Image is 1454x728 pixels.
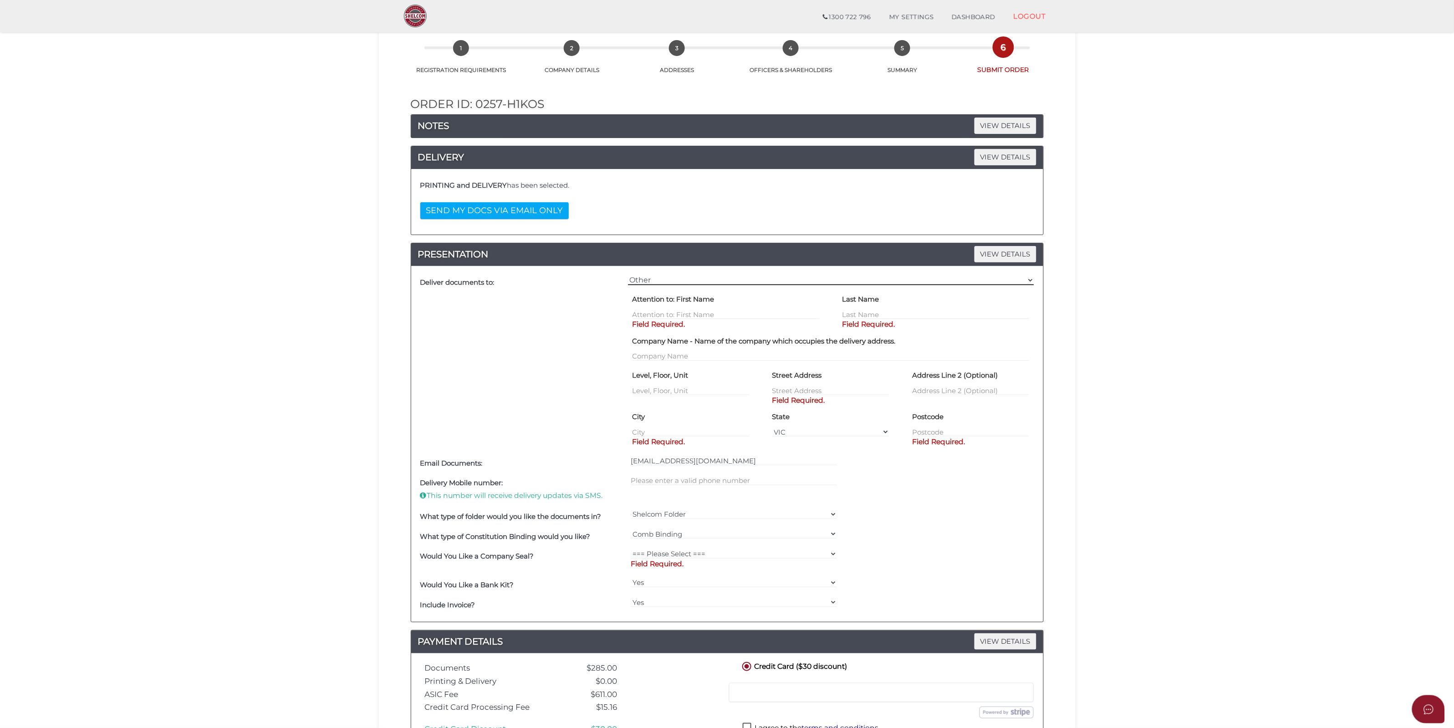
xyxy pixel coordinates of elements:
[420,580,514,589] b: Would You Like a Bank Kit?
[974,118,1036,133] span: VIEW DETAILS
[402,50,521,74] a: 1REGISTRATION REQUIREMENTS
[912,385,1029,395] input: Address Line 2 (Optional)
[420,182,1034,190] h4: has been selected.
[411,150,1043,164] h4: DELIVERY
[411,634,1043,649] h4: PAYMENT DETAILS
[633,309,820,319] input: Attention to: First Name
[943,8,1005,26] a: DASHBOARD
[420,278,495,287] b: Deliver documents to:
[420,478,503,487] b: Delivery Mobile number:
[631,476,837,486] input: Please enter a valid 10-digit phone number
[420,459,483,467] b: Email Documents:
[974,246,1036,262] span: VIEW DETAILS
[411,247,1043,261] a: PRESENTATIONVIEW DETAILS
[772,413,790,421] h4: State
[842,309,1030,319] input: Last Name
[564,40,580,56] span: 2
[740,660,847,672] label: Credit Card ($30 discount)
[411,118,1043,133] h4: NOTES
[420,552,534,560] b: Would You Like a Company Seal?
[420,181,507,190] b: PRINTING and DELIVERY
[894,40,910,56] span: 5
[418,664,551,672] div: Documents
[814,8,880,26] a: 1300 722 796
[880,8,943,26] a: MY SETTINGS
[669,40,685,56] span: 3
[420,532,591,541] b: What type of Constitution Binding would you like?
[912,413,944,421] h4: Postcode
[633,351,1030,361] input: Company Name
[418,703,551,712] div: Credit Card Processing Fee
[1412,695,1445,723] button: Open asap
[633,437,750,447] p: Field Required.
[551,664,624,672] div: $285.00
[420,600,475,609] b: Include Invoice?
[954,49,1053,74] a: 6SUBMIT ORDER
[420,512,602,521] b: What type of folder would you like the documents in?
[912,437,1029,447] p: Field Required.
[974,149,1036,165] span: VIEW DETAILS
[633,372,689,379] h4: Level, Floor, Unit
[631,559,837,569] p: Field Required.
[980,707,1034,718] img: stripe.png
[912,427,1029,437] input: Postcode
[551,677,624,686] div: $0.00
[411,247,1043,261] h4: PRESENTATION
[1005,7,1055,26] a: LOGOUT
[974,633,1036,649] span: VIEW DETAILS
[730,50,851,74] a: 4OFFICERS & SHAREHOLDERS
[418,677,551,686] div: Printing & Delivery
[420,491,627,501] p: This number will receive delivery updates via SMS.
[411,98,1044,111] h2: Order ID: 0257-h1KOS
[633,427,750,437] input: City
[772,372,822,379] h4: Street Address
[783,40,799,56] span: 4
[551,703,624,712] div: $15.16
[411,118,1043,133] a: NOTESVIEW DETAILS
[453,40,469,56] span: 1
[520,50,623,74] a: 2COMPANY DETAILS
[418,690,551,699] div: ASIC Fee
[851,50,954,74] a: 5SUMMARY
[995,39,1011,55] span: 6
[633,385,750,395] input: Level, Floor, Unit
[772,395,889,405] p: Field Required.
[411,634,1043,649] a: PAYMENT DETAILSVIEW DETAILS
[772,385,889,395] input: Street Address
[551,690,624,699] div: $611.00
[633,319,820,329] p: Field Required.
[842,319,1030,329] p: Field Required.
[633,296,714,303] h4: Attention to: First Name
[633,413,645,421] h4: City
[411,150,1043,164] a: DELIVERYVIEW DETAILS
[842,296,879,303] h4: Last Name
[633,338,896,345] h4: Company Name - Name of the company which occupies the delivery address.
[420,202,569,219] button: SEND MY DOCS VIA EMAIL ONLY
[623,50,731,74] a: 3ADDRESSES
[735,688,1028,697] iframe: Secure card payment input frame
[912,372,998,379] h4: Address Line 2 (Optional)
